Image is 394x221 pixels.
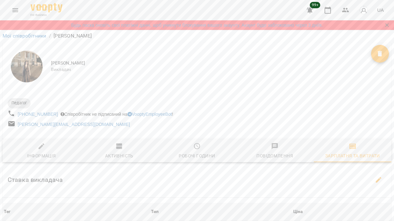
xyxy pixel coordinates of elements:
[51,60,371,66] span: [PERSON_NAME]
[49,32,51,40] li: /
[51,66,371,73] span: Викладач
[27,152,56,160] div: Інформація
[18,112,58,117] a: [PHONE_NUMBER]
[18,122,130,127] a: [PERSON_NAME][EMAIL_ADDRESS][DOMAIN_NAME]
[377,7,384,13] span: UA
[11,51,43,82] img: Аліна Кузьмік
[375,4,386,16] button: UA
[3,203,150,221] th: Тег
[359,6,368,15] img: avatar_s.png
[105,152,133,160] div: Активність
[59,110,175,119] div: Співробітник не підписаний на !
[3,33,47,39] a: Мої співробітники
[325,152,380,160] div: Зарплатня та Витрати
[127,112,172,117] a: VooptyEmployeeBot
[292,203,391,221] th: Ціна
[8,100,31,106] span: Педагог
[31,3,62,12] img: Voopty Logo
[8,3,23,18] button: Menu
[179,152,215,160] div: Робочі години
[150,203,292,221] th: Тип
[310,2,320,8] span: 99+
[256,152,293,160] div: Повідомлення
[54,32,92,40] p: [PERSON_NAME]
[71,22,323,28] a: Будь ласка оновіть свої платіжні данні, щоб уникнути блокування вашого акаунту. Акаунт буде забло...
[3,32,391,40] nav: breadcrumb
[371,45,389,63] button: Видалити
[8,175,63,185] h6: Ставка викладача
[31,13,62,17] span: For Business
[383,21,391,30] button: Закрити сповіщення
